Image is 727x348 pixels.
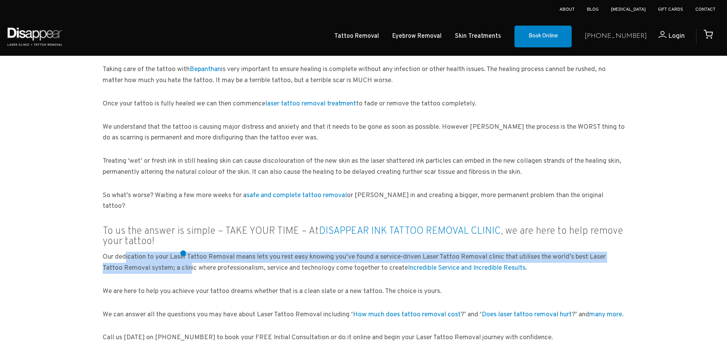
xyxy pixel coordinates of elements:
p: We understand that the tattoo is causing major distress and anxiety and that it needs to be gone ... [103,122,625,144]
a: Book Online [514,26,572,48]
a: Eyebrow Removal [392,31,442,42]
p: We can answer all the questions you may have about Laser Tattoo Removal including ‘ ?’ and ‘ ?’ a... [103,309,625,320]
a: Blog [587,6,599,13]
p: So what’s worse? Waiting a few more weeks for a or [PERSON_NAME] in and creating a bigger, more p... [103,190,625,212]
a: Does laser tattoo removal hurt [482,310,572,319]
a: Tattoo Removal [334,31,379,42]
a: Incredible Service and Incredible Results [408,264,526,272]
a: How much does tattoo removal cost [353,310,461,319]
a: Bepanthan [190,65,221,74]
p: Our dedication to your Laser Tattoo Removal means lets you rest easy knowing you’ve found a servi... [103,252,625,274]
p: Taking care of the tattoo with is very important to ensure healing is complete without any infect... [103,64,625,86]
a: Contact [695,6,716,13]
a: many more [589,310,622,319]
a: Skin Treatments [455,31,501,42]
a: [PHONE_NUMBER] [585,31,647,42]
a: [MEDICAL_DATA] [611,6,646,13]
a: Login [647,31,685,42]
a: About [559,6,575,13]
span: Login [668,32,685,40]
a: safe and complete tattoo removal [247,191,347,200]
p: Call us [DATE] on [PHONE_NUMBER] to book your FREE Initial Consultation or do it online and begin... [103,332,625,343]
a: laser tattoo removal treatment [265,99,356,108]
a: DISAPPEAR INK TATTOO REMOVAL CLINIC [319,225,501,238]
p: Treating ‘wet’ or fresh ink in still healing skin can cause discolouration of the new skin as the... [103,156,625,178]
p: We are here to help you achieve your tattoo dreams whether that is a clean slate or a new tattoo.... [103,286,625,297]
img: Disappear - Laser Clinic and Tattoo Removal Services in Sydney, Australia [6,23,64,50]
a: Gift Cards [658,6,683,13]
h3: To us the answer is simple – TAKE YOUR TIME – At , we are here to help remove your tattoo! [103,226,625,247]
p: Once your tattoo is fully healed we can then commence to fade or remove the tattoo completely. [103,99,625,110]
